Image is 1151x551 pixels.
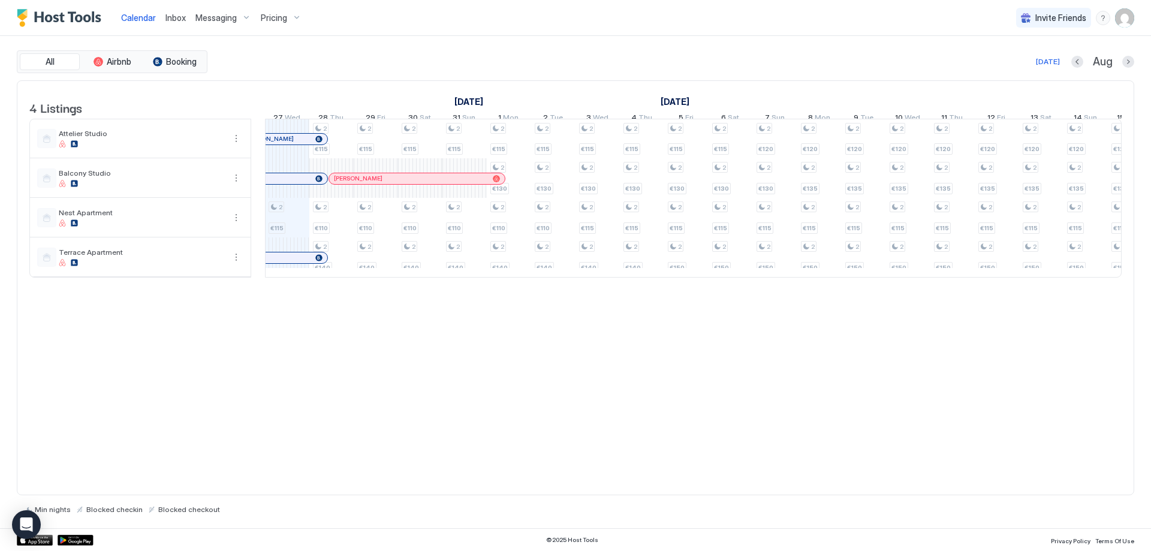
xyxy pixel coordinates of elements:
[718,110,742,128] a: September 6, 2025
[936,264,951,272] span: €150
[245,135,294,143] span: [PERSON_NAME]
[1069,264,1084,272] span: €150
[1115,8,1134,28] div: User profile
[855,125,859,133] span: 2
[583,110,611,128] a: September 3, 2025
[670,224,683,232] span: €115
[860,113,873,125] span: Tue
[492,185,507,192] span: €130
[59,168,224,177] span: Balcony Studio
[714,224,727,232] span: €115
[107,56,131,67] span: Airbnb
[980,185,995,192] span: €135
[670,264,685,272] span: €150
[229,250,243,264] div: menu
[803,224,816,232] span: €115
[905,113,920,125] span: Wed
[593,113,608,125] span: Wed
[847,185,862,192] span: €135
[501,125,504,133] span: 2
[367,243,371,251] span: 2
[121,13,156,23] span: Calendar
[589,203,593,211] span: 2
[453,113,460,125] span: 31
[714,264,729,272] span: €150
[59,248,224,257] span: Terrace Apartment
[714,185,729,192] span: €130
[315,145,328,153] span: €115
[944,164,948,171] span: 2
[767,164,770,171] span: 2
[589,243,593,251] span: 2
[634,243,637,251] span: 2
[638,113,652,125] span: Thu
[758,185,773,192] span: €130
[46,56,55,67] span: All
[261,13,287,23] span: Pricing
[855,203,859,211] span: 2
[811,164,815,171] span: 2
[229,171,243,185] button: More options
[944,203,948,211] span: 2
[762,110,788,128] a: September 7, 2025
[670,185,685,192] span: €130
[851,110,876,128] a: September 9, 2025
[229,171,243,185] div: menu
[989,203,992,211] span: 2
[359,264,375,272] span: €140
[405,110,434,128] a: August 30, 2025
[229,250,243,264] button: More options
[721,113,726,125] span: 6
[714,145,727,153] span: €115
[728,113,739,125] span: Sat
[678,125,682,133] span: 2
[803,185,818,192] span: €135
[1069,185,1084,192] span: €135
[35,505,71,514] span: Min nights
[492,224,505,232] span: €110
[891,145,906,153] span: €120
[1095,534,1134,546] a: Terms Of Use
[936,185,951,192] span: €135
[498,113,501,125] span: 1
[625,224,638,232] span: €115
[625,185,640,192] span: €130
[1033,164,1036,171] span: 2
[492,264,508,272] span: €140
[403,224,417,232] span: €110
[451,93,486,110] a: August 12, 2025
[195,13,237,23] span: Messaging
[59,129,224,138] span: Attelier Studio
[980,224,993,232] span: €115
[165,13,186,23] span: Inbox
[1025,145,1039,153] span: €120
[1122,56,1134,68] button: Next month
[900,243,903,251] span: 2
[1077,164,1081,171] span: 2
[279,203,282,211] span: 2
[1033,203,1036,211] span: 2
[854,113,858,125] span: 9
[625,145,638,153] span: €115
[847,224,860,232] span: €115
[997,113,1005,125] span: Fri
[1071,56,1083,68] button: Previous month
[670,145,683,153] span: €115
[944,125,948,133] span: 2
[758,145,773,153] span: €120
[1069,145,1084,153] span: €120
[165,11,186,24] a: Inbox
[377,113,385,125] span: Fri
[20,53,80,70] button: All
[678,243,682,251] span: 2
[989,125,992,133] span: 2
[1025,185,1039,192] span: €135
[58,535,94,546] a: Google Play Store
[803,264,818,272] span: €150
[676,110,697,128] a: September 5, 2025
[334,174,382,182] span: [PERSON_NAME]
[936,145,951,153] span: €120
[1074,113,1082,125] span: 14
[1025,264,1039,272] span: €150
